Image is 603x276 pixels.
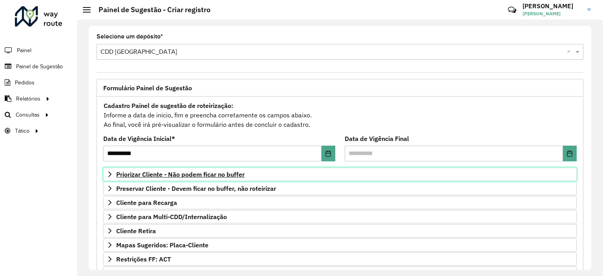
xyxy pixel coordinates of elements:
[103,210,577,223] a: Cliente para Multi-CDD/Internalização
[17,46,31,55] span: Painel
[567,47,574,57] span: Clear all
[103,168,577,181] a: Priorizar Cliente - Não podem ficar no buffer
[103,85,192,91] span: Formulário Painel de Sugestão
[103,252,577,266] a: Restrições FF: ACT
[15,127,29,135] span: Tático
[16,62,63,71] span: Painel de Sugestão
[103,182,577,195] a: Preservar Cliente - Devem ficar no buffer, não roteirizar
[16,111,40,119] span: Consultas
[103,101,577,130] div: Informe a data de inicio, fim e preencha corretamente os campos abaixo. Ao final, você irá pré-vi...
[15,79,35,87] span: Pedidos
[116,199,177,206] span: Cliente para Recarga
[97,32,163,41] label: Selecione um depósito
[116,228,156,234] span: Cliente Retira
[322,146,335,161] button: Choose Date
[563,146,577,161] button: Choose Date
[104,102,233,110] strong: Cadastro Painel de sugestão de roteirização:
[16,95,40,103] span: Relatórios
[103,238,577,252] a: Mapas Sugeridos: Placa-Cliente
[103,196,577,209] a: Cliente para Recarga
[91,5,210,14] h2: Painel de Sugestão - Criar registro
[116,185,276,192] span: Preservar Cliente - Devem ficar no buffer, não roteirizar
[504,2,521,18] a: Contato Rápido
[116,256,171,262] span: Restrições FF: ACT
[523,10,581,17] span: [PERSON_NAME]
[345,134,409,143] label: Data de Vigência Final
[116,171,245,177] span: Priorizar Cliente - Não podem ficar no buffer
[103,134,175,143] label: Data de Vigência Inicial
[103,224,577,238] a: Cliente Retira
[116,214,227,220] span: Cliente para Multi-CDD/Internalização
[116,242,208,248] span: Mapas Sugeridos: Placa-Cliente
[523,2,581,10] h3: [PERSON_NAME]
